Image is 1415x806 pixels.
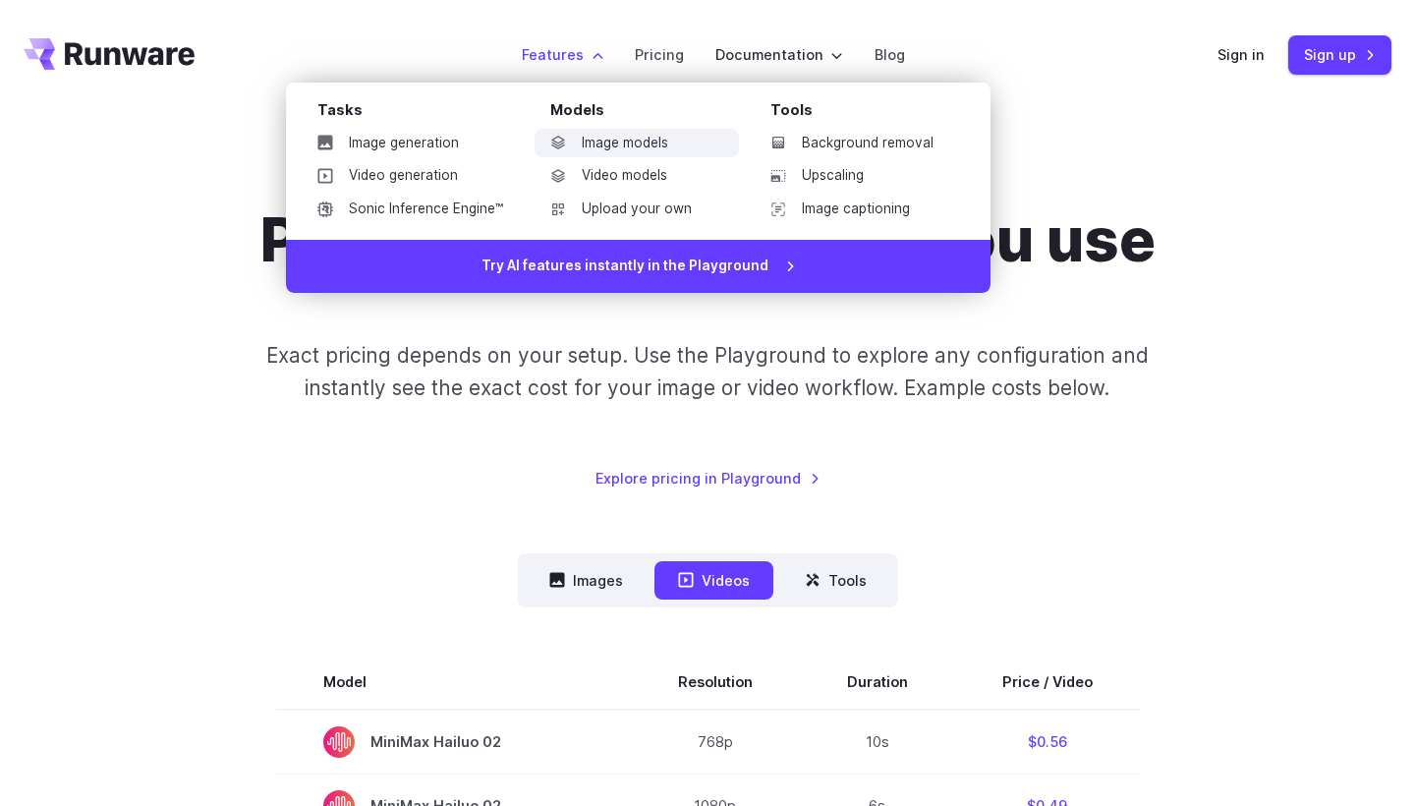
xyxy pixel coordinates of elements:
[755,195,959,224] a: Image captioning
[631,655,800,710] th: Resolution
[522,43,603,66] label: Features
[715,43,843,66] label: Documentation
[800,655,955,710] th: Duration
[550,98,739,129] div: Models
[24,38,195,70] a: Go to /
[770,98,959,129] div: Tools
[535,129,739,158] a: Image models
[317,98,519,129] div: Tasks
[526,561,647,600] button: Images
[302,129,519,158] a: Image generation
[1288,35,1391,74] a: Sign up
[800,710,955,775] td: 10s
[755,129,959,158] a: Background removal
[631,710,800,775] td: 768p
[229,339,1186,405] p: Exact pricing depends on your setup. Use the Playground to explore any configuration and instantl...
[955,710,1140,775] td: $0.56
[635,43,684,66] a: Pricing
[323,726,584,758] span: MiniMax Hailuo 02
[535,161,739,191] a: Video models
[260,204,1156,276] h1: Pricing based on what you use
[654,561,773,600] button: Videos
[755,161,959,191] a: Upscaling
[535,195,739,224] a: Upload your own
[875,43,905,66] a: Blog
[286,240,990,293] a: Try AI features instantly in the Playground
[595,467,821,489] a: Explore pricing in Playground
[302,195,519,224] a: Sonic Inference Engine™
[276,655,631,710] th: Model
[302,161,519,191] a: Video generation
[955,655,1140,710] th: Price / Video
[1217,43,1265,66] a: Sign in
[781,561,890,600] button: Tools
